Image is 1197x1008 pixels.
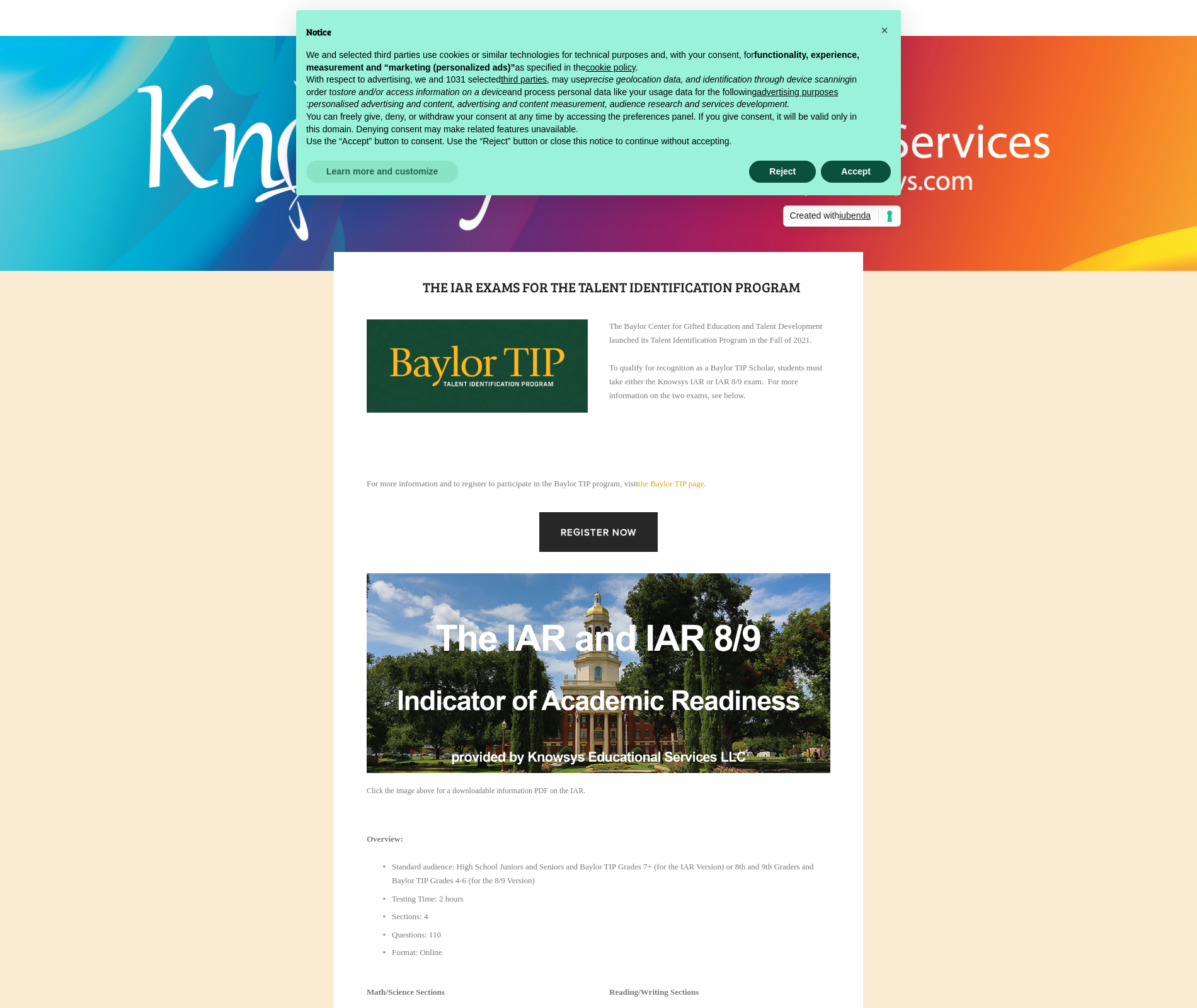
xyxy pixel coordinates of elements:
p: We and selected third parties use cookies or similar technologies for technical purposes and, wit... [306,49,871,74]
a: cookie policy [586,62,636,72]
span: Created with [790,210,879,222]
strong: functionality, experience, measurement and “marketing (personalized ads)” [306,50,859,72]
span: × [881,23,888,37]
em: store and/or access information on a device [336,87,507,97]
a: Register Now [539,512,658,552]
button: Learn more and customize [306,161,458,183]
p: For more information and to register to participate in the Baylor TIP program, visit . [367,477,830,491]
p: Use the “Accept” button to consent. Use the “Reject” button or close this notice to continue with... [306,135,871,148]
button: Close this notice [874,20,895,40]
button: advertising purposes [757,86,838,99]
p: With respect to advertising, we and 1031 selected , may use in order to and process personal data... [306,74,871,111]
p: Testing Time: 2 hours [392,892,830,906]
strong: Overview: [367,834,403,844]
p: Format: Online [392,946,830,959]
p: You can freely give, deny, or withdraw your consent at any time by accessing the preferences pane... [306,111,871,135]
p: Click the image above for a downloadable information PDF on the IAR. [367,784,830,797]
p: To qualify for recognition as a Baylor TIP Scholar, students must take either the Knowsys IAR or ... [609,361,830,403]
p: Standard audience: High School Juniors and Seniors and Baylor TIP Grades 7+ (for the IAR Version)... [392,860,830,888]
button: third parties [501,74,547,86]
button: Reject [749,161,816,183]
strong: Reading/Writing Sections [609,987,699,997]
span: iubenda [839,210,871,220]
h2: Notice [306,25,871,39]
strong: Math/Science Sections [367,987,445,997]
h1: The Iar ExamS for the Talent Identification Program [392,275,830,298]
a: the Baylor TIP page [638,479,704,488]
em: personalised advertising and content, advertising and content measurement, audience research and ... [309,99,789,109]
button: Accept [821,161,891,183]
a: Created withiubenda [783,205,901,227]
em: precise geolocation data, and identification through device scanning [585,74,850,84]
p: Sections: 4 [392,910,830,924]
p: The Baylor Center for Gifted Education and Talent Development launched its Talent Identification ... [609,319,830,347]
p: Questions: 110 [392,928,830,942]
